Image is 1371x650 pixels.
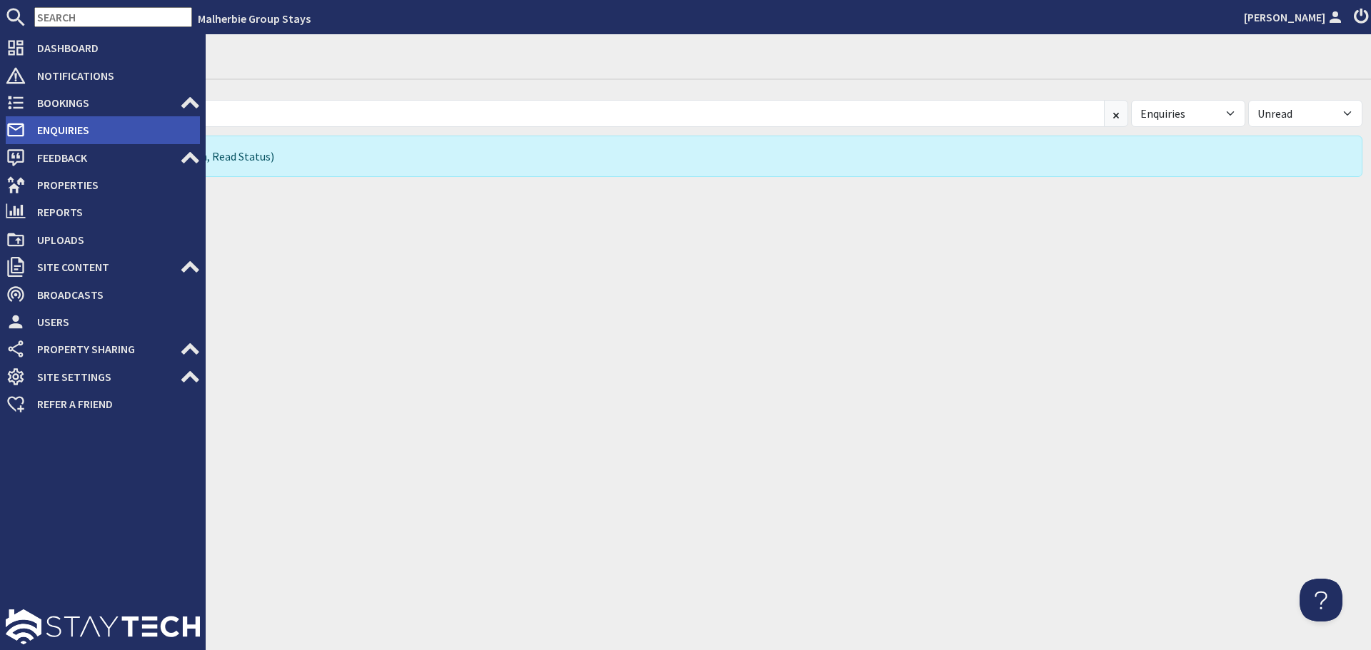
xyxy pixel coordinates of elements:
span: Feedback [26,146,180,169]
a: Broadcasts [6,283,200,306]
a: Reports [6,200,200,223]
a: Enquiries [6,118,200,141]
span: Properties [26,173,200,196]
a: Dashboard [6,36,200,59]
a: Site Content [6,255,200,278]
a: Feedback [6,146,200,169]
span: Dashboard [26,36,200,59]
span: Broadcasts [26,283,200,306]
a: Malherbie Group Stays [198,11,311,26]
span: Site Settings [26,365,180,388]
a: Users [6,310,200,333]
a: Refer a Friend [6,392,200,415]
a: [PERSON_NAME] [1244,9,1345,26]
span: Refer a Friend [26,392,200,415]
span: Enquiries [26,118,200,141]
input: Search... [43,100,1105,127]
span: Users [26,310,200,333]
span: Bookings [26,91,180,114]
a: Notifications [6,64,200,87]
a: Bookings [6,91,200,114]
a: Site Settings [6,365,200,388]
iframe: Toggle Customer Support [1300,579,1342,621]
span: Uploads [26,228,200,251]
span: Reports [26,200,200,223]
input: SEARCH [34,7,192,27]
a: Property Sharing [6,337,200,360]
span: Property Sharing [26,337,180,360]
span: Notifications [26,64,200,87]
span: Site Content [26,255,180,278]
div: No Enquiries (filtering on , Read Status) [43,136,1362,177]
a: Properties [6,173,200,196]
img: staytech_l_w-4e588a39d9fa60e82540d7cfac8cfe4b7147e857d3e8dbdfbd41c59d52db0ec4.svg [6,609,200,644]
a: Uploads [6,228,200,251]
